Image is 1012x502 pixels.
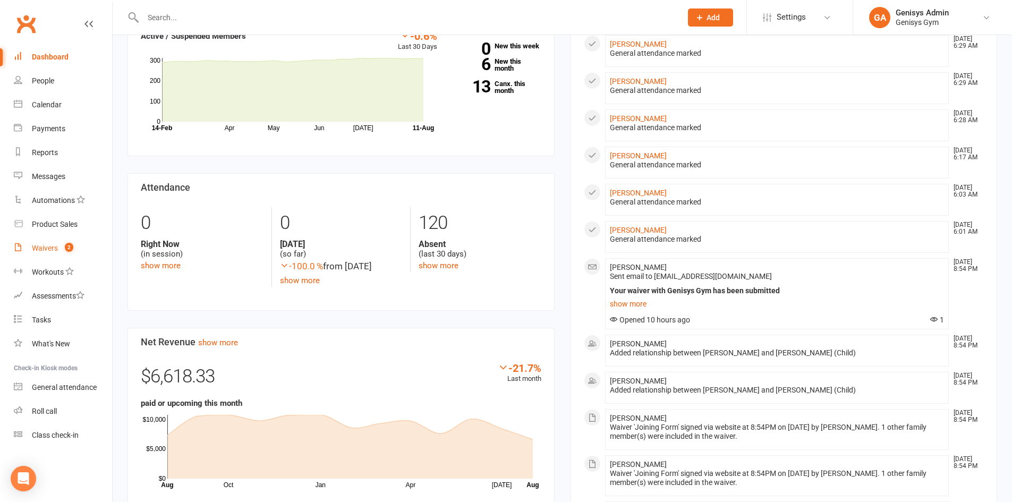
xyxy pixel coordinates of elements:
h3: Net Revenue [141,337,541,347]
a: Class kiosk mode [14,423,112,447]
div: General attendance marked [610,86,945,95]
div: Calendar [32,100,62,109]
time: [DATE] 8:54 PM [948,259,983,273]
time: [DATE] 8:54 PM [948,335,983,349]
div: General attendance marked [610,123,945,132]
strong: Right Now [141,239,263,249]
div: Genisys Admin [896,8,949,18]
div: What's New [32,339,70,348]
a: General attendance kiosk mode [14,376,112,399]
h3: Attendance [141,182,541,193]
div: General attendance marked [610,235,945,244]
div: GA [869,7,890,28]
strong: [DATE] [280,239,402,249]
strong: 0 [453,41,490,57]
div: People [32,76,54,85]
div: Genisys Gym [896,18,949,27]
time: [DATE] 6:28 AM [948,110,983,124]
div: Tasks [32,316,51,324]
div: Added relationship between [PERSON_NAME] and [PERSON_NAME] (Child) [610,348,945,358]
a: show more [280,276,320,285]
div: $6,618.33 [141,362,541,397]
a: Roll call [14,399,112,423]
a: Automations [14,189,112,212]
div: Product Sales [32,220,78,228]
a: Clubworx [13,11,39,37]
span: Add [707,13,720,22]
strong: Absent [419,239,541,249]
a: [PERSON_NAME] [610,226,667,234]
input: Search... [140,10,674,25]
a: 13Canx. this month [453,80,541,94]
time: [DATE] 6:17 AM [948,147,983,161]
span: [PERSON_NAME] [610,414,667,422]
a: [PERSON_NAME] [610,77,667,86]
a: 0New this week [453,42,541,49]
a: [PERSON_NAME] [610,189,667,197]
a: People [14,69,112,93]
a: Dashboard [14,45,112,69]
time: [DATE] 8:54 PM [948,456,983,470]
div: Open Intercom Messenger [11,466,36,491]
span: Opened 10 hours ago [610,316,690,324]
div: from [DATE] [280,259,402,274]
div: (last 30 days) [419,239,541,259]
a: show more [419,261,458,270]
span: Sent email to [EMAIL_ADDRESS][DOMAIN_NAME] [610,272,772,280]
div: Automations [32,196,75,205]
span: [PERSON_NAME] [610,377,667,385]
span: 1 [930,316,944,324]
div: 0 [141,207,263,239]
div: Payments [32,124,65,133]
a: Workouts [14,260,112,284]
span: [PERSON_NAME] [610,339,667,348]
time: [DATE] 6:29 AM [948,36,983,49]
div: Roll call [32,407,57,415]
a: Tasks [14,308,112,332]
div: Workouts [32,268,64,276]
strong: Active / Suspended Members [141,31,246,41]
a: [PERSON_NAME] [610,151,667,160]
div: Last 30 Days [398,30,437,53]
time: [DATE] 6:01 AM [948,222,983,235]
div: Your waiver with Genisys Gym has been submitted [610,286,945,295]
a: Product Sales [14,212,112,236]
a: Payments [14,117,112,141]
div: -0.6% [398,30,437,41]
a: show more [198,338,238,347]
a: [PERSON_NAME] [610,40,667,48]
span: -100.0 % [280,261,323,271]
span: Settings [777,5,806,29]
div: Assessments [32,292,84,300]
a: Calendar [14,93,112,117]
button: Add [688,8,733,27]
div: 120 [419,207,541,239]
a: show more [610,296,945,311]
a: show more [141,261,181,270]
div: Added relationship between [PERSON_NAME] and [PERSON_NAME] (Child) [610,386,945,395]
div: Class check-in [32,431,79,439]
span: [PERSON_NAME] [610,263,667,271]
strong: 13 [453,79,490,95]
a: Messages [14,165,112,189]
a: Waivers 2 [14,236,112,260]
div: General attendance marked [610,49,945,58]
strong: paid or upcoming this month [141,398,242,408]
a: 6New this month [453,58,541,72]
div: -21.7% [498,362,541,373]
a: What's New [14,332,112,356]
div: Waiver 'Joining Form' signed via website at 8:54PM on [DATE] by [PERSON_NAME]. 1 other family mem... [610,469,945,487]
div: (so far) [280,239,402,259]
strong: 6 [453,56,490,72]
time: [DATE] 6:29 AM [948,73,983,87]
div: Waivers [32,244,58,252]
time: [DATE] 8:54 PM [948,372,983,386]
div: Messages [32,172,65,181]
div: Waiver 'Joining Form' signed via website at 8:54PM on [DATE] by [PERSON_NAME]. 1 other family mem... [610,423,945,441]
div: General attendance marked [610,160,945,169]
time: [DATE] 6:03 AM [948,184,983,198]
a: [PERSON_NAME] [610,114,667,123]
a: Reports [14,141,112,165]
div: Dashboard [32,53,69,61]
time: [DATE] 8:54 PM [948,410,983,423]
